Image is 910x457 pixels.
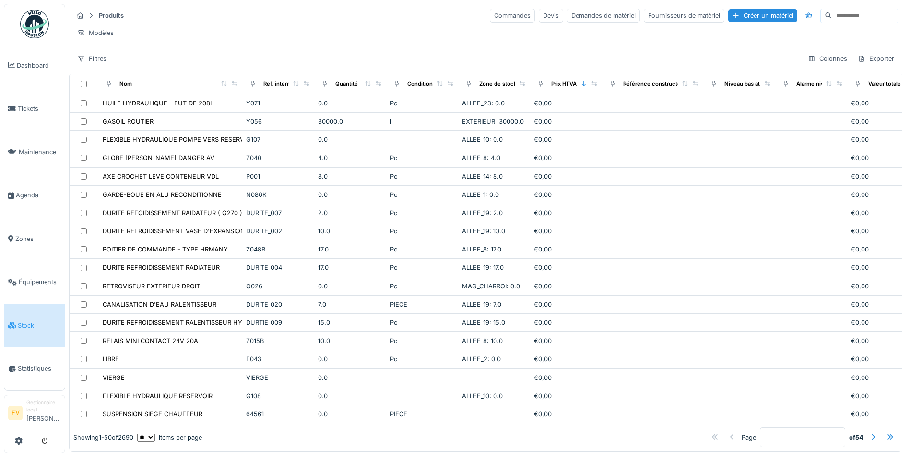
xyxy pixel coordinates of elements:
div: Filtres [73,52,111,66]
li: [PERSON_NAME] [26,399,61,427]
div: Devis [539,9,563,23]
div: Valeur totale [868,80,901,88]
div: €0,00 [534,208,598,217]
div: Modèles [73,26,118,40]
div: Ref. interne [263,80,294,88]
img: Badge_color-CXgf-gQk.svg [20,10,49,38]
div: GLOBE [PERSON_NAME] DANGER AV [103,153,214,162]
div: Niveau bas atteint ? [724,80,776,88]
div: AXE CROCHET LEVE CONTENEUR VDL [103,172,219,181]
div: items per page [137,433,202,442]
a: Stock [4,304,65,347]
span: ALLEE_8: 10.0 [462,337,503,344]
div: VIERGE [103,373,125,382]
div: €0,00 [534,263,598,272]
div: P001 [246,172,310,181]
div: Pc [390,354,454,364]
div: Colonnes [804,52,851,66]
div: DURITE REFOIDISSEMENT RAIDATEUR ( G270 ) [103,208,242,217]
div: 17.0 [318,245,382,254]
div: €0,00 [534,117,598,126]
span: Agenda [16,191,61,200]
div: VIERGE [246,373,310,382]
div: Fournisseurs de matériel [644,9,724,23]
div: 10.0 [318,227,382,236]
span: ALLEE_1: 0.0 [462,191,499,198]
div: 15.0 [318,318,382,327]
div: €0,00 [534,153,598,162]
div: Exporter [853,52,898,66]
div: 4.0 [318,153,382,162]
div: RELAIS MINI CONTACT 24V 20A [103,336,198,345]
div: €0,00 [534,354,598,364]
div: €0,00 [534,227,598,236]
div: GARDE-BOUE EN ALU RECONDITIONNE [103,190,222,199]
div: Pc [390,318,454,327]
span: ALLEE_14: 8.0 [462,173,503,180]
div: CANALISATION D'EAU RALENTISSEUR [103,300,216,309]
div: 0.0 [318,373,382,382]
div: PIECE [390,300,454,309]
span: ALLEE_2: 0.0 [462,355,501,363]
div: Commandes [490,9,535,23]
div: Pc [390,190,454,199]
span: ALLEE_10: 0.0 [462,392,503,400]
div: Pc [390,99,454,108]
div: Pc [390,336,454,345]
div: G108 [246,391,310,400]
div: 0.0 [318,99,382,108]
div: RETROVISEUR EXTERIEUR DROIT [103,282,200,291]
div: FLEXIBLE HYDRAULIQUE RESERVOIR [103,391,213,400]
span: Zones [15,234,61,243]
div: N080K [246,190,310,199]
div: Y071 [246,99,310,108]
span: ALLEE_19: 7.0 [462,301,501,308]
div: Z040 [246,153,310,162]
span: EXTERIEUR: 30000.0 [462,118,524,125]
div: FLEXIBLE HYDRAULIQUE POMPE VERS RESERVOIR [103,135,254,144]
div: 0.0 [318,391,382,400]
div: G107 [246,135,310,144]
div: €0,00 [534,336,598,345]
div: €0,00 [534,245,598,254]
div: BOITIER DE COMMANDE - TYPE HRMANY [103,245,228,254]
div: €0,00 [534,172,598,181]
div: Y056 [246,117,310,126]
div: 30000.0 [318,117,382,126]
span: Dashboard [17,61,61,70]
div: 0.0 [318,410,382,419]
div: Gestionnaire local [26,399,61,414]
a: Équipements [4,261,65,304]
span: Maintenance [19,148,61,157]
a: Dashboard [4,44,65,87]
div: 2.0 [318,208,382,217]
a: Tickets [4,87,65,131]
div: 64561 [246,410,310,419]
div: DURITE REFROIDISSEMENT RADIATEUR [103,263,220,272]
div: Créer un matériel [728,9,797,22]
div: €0,00 [534,300,598,309]
div: €0,00 [534,135,598,144]
a: Agenda [4,174,65,217]
div: Z048B [246,245,310,254]
div: HUILE HYDRAULIQUE - FUT DE 208L [103,99,213,108]
div: LIBRE [103,354,119,364]
div: Quantité [335,80,358,88]
a: Maintenance [4,130,65,174]
div: Demandes de matériel [567,9,640,23]
span: ALLEE_19: 2.0 [462,209,503,217]
div: F043 [246,354,310,364]
strong: of 54 [849,433,863,442]
li: FV [8,406,23,420]
div: Pc [390,263,454,272]
div: Conditionnement [407,80,453,88]
span: MAG_CHARROI: 0.0 [462,283,520,290]
div: €0,00 [534,282,598,291]
div: Pc [390,172,454,181]
div: DURITE_007 [246,208,310,217]
div: GASOIL ROUTIER [103,117,154,126]
span: ALLEE_19: 17.0 [462,264,504,271]
div: Pc [390,245,454,254]
span: Statistiques [18,364,61,373]
div: Alarme niveau bas [796,80,844,88]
